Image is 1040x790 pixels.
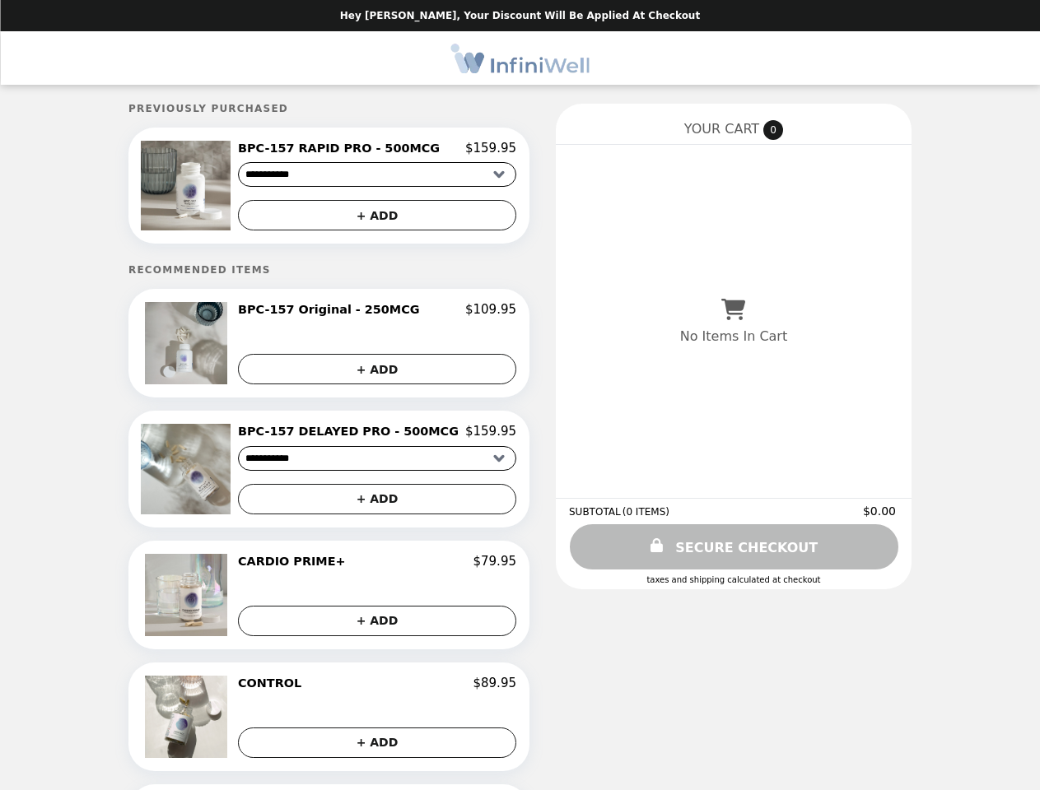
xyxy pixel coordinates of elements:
[238,446,516,471] select: Select a product variant
[340,10,700,21] p: Hey [PERSON_NAME], your discount will be applied at checkout
[465,302,516,317] p: $109.95
[763,120,783,140] span: 0
[465,141,516,156] p: $159.95
[465,424,516,439] p: $159.95
[473,554,516,569] p: $79.95
[238,354,516,384] button: + ADD
[569,506,623,518] span: SUBTOTAL
[238,200,516,230] button: + ADD
[238,302,427,317] h2: BPC-157 Original - 250MCG
[238,484,516,514] button: + ADD
[128,103,529,114] h5: Previously Purchased
[145,676,231,758] img: CONTROL
[238,141,446,156] h2: BPC-157 RAPID PRO - 500MCG
[680,328,787,344] p: No Items In Cart
[863,504,898,518] span: $0.00
[145,554,231,636] img: CARDIO PRIME+
[128,264,529,276] h5: Recommended Items
[451,41,590,75] img: Brand Logo
[473,676,516,690] p: $89.95
[238,727,516,758] button: + ADD
[238,606,516,636] button: + ADD
[684,121,759,137] span: YOUR CART
[569,575,898,584] div: Taxes and Shipping calculated at checkout
[238,162,516,187] select: Select a product variant
[141,424,235,513] img: BPC-157 DELAYED PRO - 500MCG
[238,676,308,690] h2: CONTROL
[238,424,465,439] h2: BPC-157 DELAYED PRO - 500MCG
[623,506,669,518] span: ( 0 ITEMS )
[145,302,231,384] img: BPC-157 Original - 250MCG
[238,554,352,569] h2: CARDIO PRIME+
[141,141,235,230] img: BPC-157 RAPID PRO - 500MCG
